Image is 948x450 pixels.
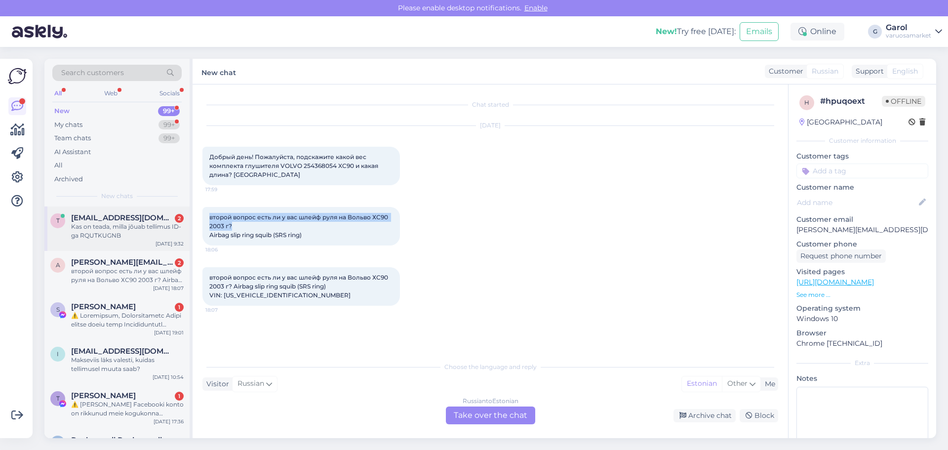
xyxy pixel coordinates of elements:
[796,314,928,324] p: Windows 10
[796,267,928,277] p: Visited pages
[237,378,264,389] span: Russian
[886,24,942,40] a: Garolvaruosamarket
[852,66,884,77] div: Support
[71,213,174,222] span: talis753@gmail.com
[71,347,174,356] span: info.stuudioauto@gmail.com
[57,350,59,358] span: i
[202,121,778,130] div: [DATE]
[765,66,803,77] div: Customer
[209,153,380,178] span: Добрый день! Пожалуйста, подскажите какой вес комплекта глушителя VOLVO 254368054 XC90 и какая дл...
[682,376,722,391] div: Estonian
[740,409,778,422] div: Block
[463,397,518,406] div: Russian to Estonian
[205,246,242,253] span: 18:06
[740,22,779,41] button: Emails
[158,106,180,116] div: 99+
[796,151,928,162] p: Customer tags
[56,261,60,269] span: a
[796,225,928,235] p: [PERSON_NAME][EMAIL_ADDRESS][DOMAIN_NAME]
[101,192,133,201] span: New chats
[52,87,64,100] div: All
[796,249,886,263] div: Request phone number
[796,214,928,225] p: Customer email
[54,106,70,116] div: New
[54,120,82,130] div: My chats
[205,186,242,193] span: 17:59
[799,117,882,127] div: [GEOGRAPHIC_DATA]
[153,373,184,381] div: [DATE] 10:54
[71,222,184,240] div: Kas on teada, milla jõuab tellimus ID-ga RQUTKUGNB
[154,418,184,425] div: [DATE] 17:36
[8,67,27,85] img: Askly Logo
[886,32,931,40] div: varuosamarket
[175,214,184,223] div: 2
[209,274,390,299] span: второй вопрос есть ли у вас шлейф руля на Вольво ХС90 2003 г? Airbag slip ring squib (SRS ring) V...
[796,328,928,338] p: Browser
[796,303,928,314] p: Operating system
[796,290,928,299] p: See more ...
[54,133,91,143] div: Team chats
[175,392,184,401] div: 1
[790,23,844,41] div: Online
[796,182,928,193] p: Customer name
[796,136,928,145] div: Customer information
[673,409,736,422] div: Archive chat
[209,213,390,239] span: второй вопрос есть ли у вас шлейф руля на Вольво ХС90 2003 г? Airbag slip ring squib (SRS ring)
[158,133,180,143] div: 99+
[202,379,229,389] div: Visitor
[892,66,918,77] span: English
[796,239,928,249] p: Customer phone
[71,267,184,285] div: второй вопрос есть ли у вас шлейф руля на Вольво ХС90 2003 г? Airbag slip ring squib (SRS ring) V...
[56,306,60,313] span: S
[656,27,677,36] b: New!
[205,306,242,314] span: 18:07
[820,95,882,107] div: # hpuqoext
[201,65,236,78] label: New chat
[202,363,778,371] div: Choose the language and reply
[71,391,136,400] span: Thabiso Tsubele
[882,96,925,107] span: Offline
[175,258,184,267] div: 2
[158,120,180,130] div: 99+
[727,379,748,388] span: Other
[56,395,60,402] span: T
[521,3,551,12] span: Enable
[158,87,182,100] div: Socials
[175,303,184,312] div: 1
[102,87,119,100] div: Web
[796,373,928,384] p: Notes
[71,356,184,373] div: Makseviis läks valesti, kuidas tellimusel muuta saab?
[446,407,535,424] div: Take over the chat
[656,26,736,38] div: Try free [DATE]:
[71,400,184,418] div: ⚠️ [PERSON_NAME] Facebooki konto on rikkunud meie kogukonna standardeid. Meie süsteem on saanud p...
[71,436,162,445] span: Peokarusell Peokarusell
[61,68,124,78] span: Search customers
[796,359,928,368] div: Extra
[154,329,184,336] div: [DATE] 19:01
[812,66,838,77] span: Russian
[71,311,184,329] div: ⚠️ Loremipsum, Dolorsitametc Adipi elitse doeiu temp Incididuntutl etdoloremagn aliqu en admin ve...
[54,174,83,184] div: Archived
[761,379,775,389] div: Me
[797,197,917,208] input: Add name
[153,285,184,292] div: [DATE] 18:07
[804,99,809,106] span: h
[56,217,60,224] span: t
[796,338,928,349] p: Chrome [TECHNICAL_ID]
[156,240,184,247] div: [DATE] 9:32
[54,161,63,170] div: All
[54,147,91,157] div: AI Assistant
[71,258,174,267] span: ayuzefovsky@yahoo.com
[796,164,928,178] input: Add a tag
[796,278,874,286] a: [URL][DOMAIN_NAME]
[71,302,136,311] span: Sheila Perez
[202,100,778,109] div: Chat started
[868,25,882,39] div: G
[886,24,931,32] div: Garol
